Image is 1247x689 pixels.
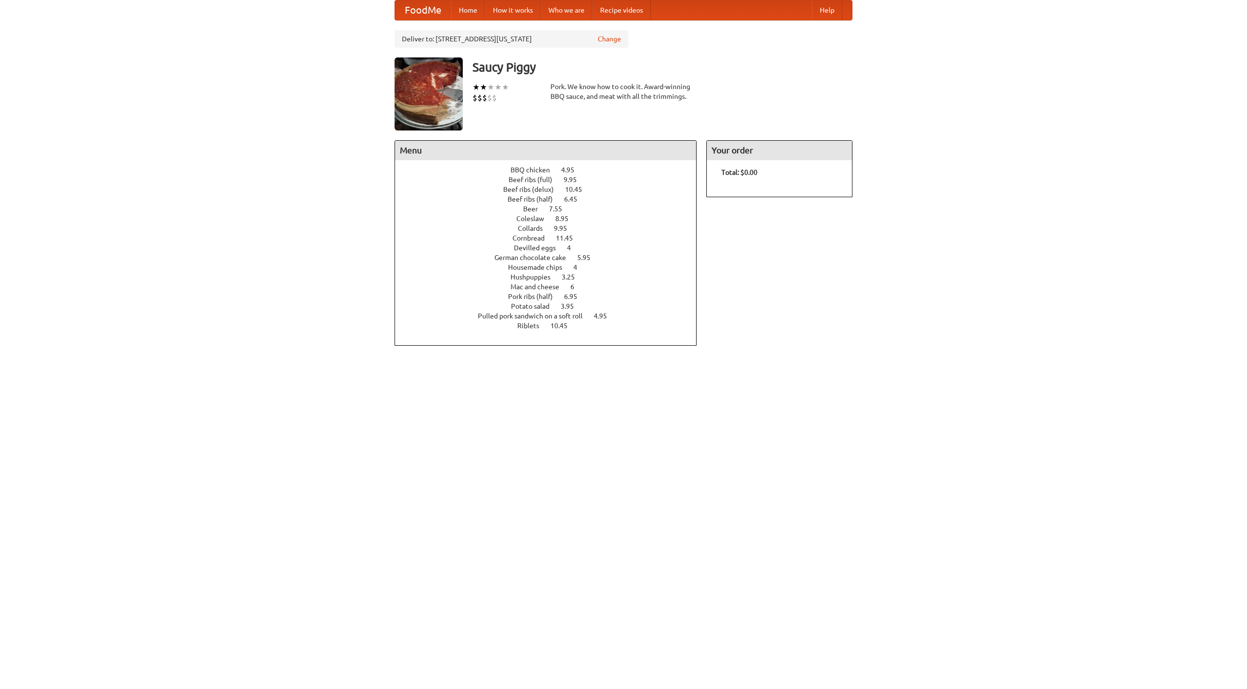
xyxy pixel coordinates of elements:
span: 3.25 [562,273,585,281]
li: $ [482,93,487,103]
span: Beef ribs (delux) [503,186,564,193]
a: Cornbread 11.45 [512,234,591,242]
span: Devilled eggs [514,244,566,252]
a: Beer 7.55 [523,205,580,213]
li: ★ [494,82,502,93]
span: 10.45 [550,322,577,330]
a: Potato salad 3.95 [511,302,592,310]
span: BBQ chicken [510,166,560,174]
div: Deliver to: [STREET_ADDRESS][US_STATE] [395,30,628,48]
li: ★ [480,82,487,93]
li: $ [477,93,482,103]
a: Mac and cheese 6 [510,283,592,291]
a: Hushpuppies 3.25 [510,273,593,281]
span: Beef ribs (half) [508,195,563,203]
a: FoodMe [395,0,451,20]
span: Beer [523,205,548,213]
span: 8.95 [555,215,578,223]
span: Pulled pork sandwich on a soft roll [478,312,592,320]
b: Total: $0.00 [721,168,757,176]
span: 6.95 [564,293,587,300]
a: Beef ribs (delux) 10.45 [503,186,600,193]
a: Riblets 10.45 [517,322,586,330]
a: Pork ribs (half) 6.95 [508,293,595,300]
h4: Menu [395,141,696,160]
span: 7.55 [549,205,572,213]
span: Riblets [517,322,549,330]
li: ★ [472,82,480,93]
h4: Your order [707,141,852,160]
div: Pork. We know how to cook it. Award-winning BBQ sauce, and meat with all the trimmings. [550,82,697,101]
a: Beef ribs (half) 6.45 [508,195,595,203]
span: 6 [570,283,584,291]
span: 4 [573,263,587,271]
a: Beef ribs (full) 9.95 [509,176,595,184]
a: BBQ chicken 4.95 [510,166,592,174]
li: $ [492,93,497,103]
a: How it works [485,0,541,20]
a: Change [598,34,621,44]
a: Coleslaw 8.95 [516,215,586,223]
span: 3.95 [561,302,584,310]
a: Housemade chips 4 [508,263,595,271]
span: Housemade chips [508,263,572,271]
a: Devilled eggs 4 [514,244,589,252]
a: German chocolate cake 5.95 [494,254,608,261]
span: 5.95 [577,254,600,261]
span: 11.45 [556,234,583,242]
li: $ [487,93,492,103]
span: Potato salad [511,302,559,310]
a: Help [812,0,842,20]
span: German chocolate cake [494,254,576,261]
img: angular.jpg [395,57,463,130]
span: Hushpuppies [510,273,560,281]
li: $ [472,93,477,103]
span: 10.45 [565,186,592,193]
span: 6.45 [564,195,587,203]
a: Home [451,0,485,20]
li: ★ [487,82,494,93]
span: 4.95 [594,312,617,320]
span: Mac and cheese [510,283,569,291]
span: Beef ribs (full) [509,176,562,184]
span: Pork ribs (half) [508,293,563,300]
span: Collards [518,224,552,232]
a: Collards 9.95 [518,224,585,232]
span: 4 [567,244,581,252]
li: ★ [502,82,509,93]
a: Recipe videos [592,0,651,20]
h3: Saucy Piggy [472,57,852,77]
span: 9.95 [554,224,577,232]
a: Pulled pork sandwich on a soft roll 4.95 [478,312,625,320]
span: 9.95 [564,176,586,184]
span: Cornbread [512,234,554,242]
a: Who we are [541,0,592,20]
span: 4.95 [561,166,584,174]
span: Coleslaw [516,215,554,223]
